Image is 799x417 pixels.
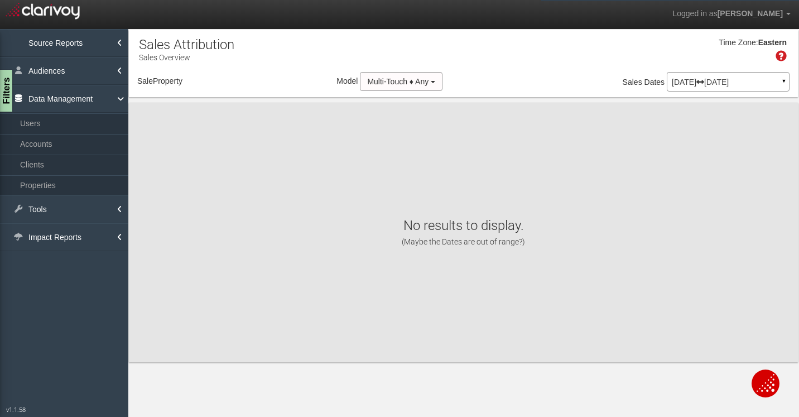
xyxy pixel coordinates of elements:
span: (Maybe the Dates are out of range?) [402,237,525,246]
span: Sales [623,78,642,87]
a: Logged in as[PERSON_NAME] [664,1,799,27]
span: Dates [644,78,665,87]
span: Multi-Touch ♦ Any [367,77,429,86]
button: Multi-Touch ♦ Any [360,72,442,91]
span: [PERSON_NAME] [718,9,783,18]
span: Sale [137,76,153,85]
div: Time Zone: [715,37,758,49]
a: ▼ [779,75,789,93]
p: Sales Overview [139,49,234,63]
span: Logged in as [672,9,717,18]
h1: No results to display. [140,218,787,247]
p: [DATE] [DATE] [672,78,784,86]
h1: Sales Attribution [139,37,234,52]
div: Eastern [758,37,787,49]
